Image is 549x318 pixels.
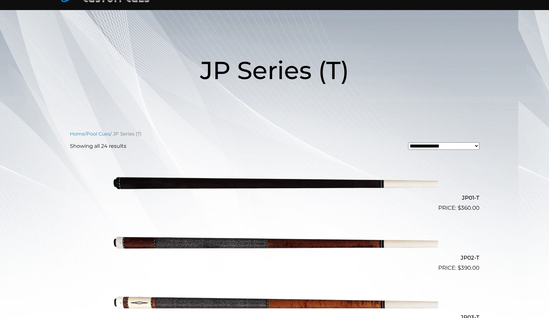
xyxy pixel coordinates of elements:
[70,215,479,272] a: JP02-T $390.00
[200,55,349,85] span: JP Series (T)
[111,155,438,210] img: JP01-T
[111,215,438,269] img: JP02-T
[458,265,461,271] span: $
[458,205,479,211] bdi: 360.00
[70,192,479,204] h2: JP01-T
[70,131,85,137] a: Home
[70,130,479,137] nav: Breadcrumb
[70,252,479,264] h2: JP02-T
[408,142,479,150] select: Shop order
[86,131,110,137] a: Pool Cues
[70,155,479,212] a: JP01-T $360.00
[458,205,461,211] span: $
[70,142,126,150] p: Showing all 24 results
[458,265,479,271] bdi: 390.00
